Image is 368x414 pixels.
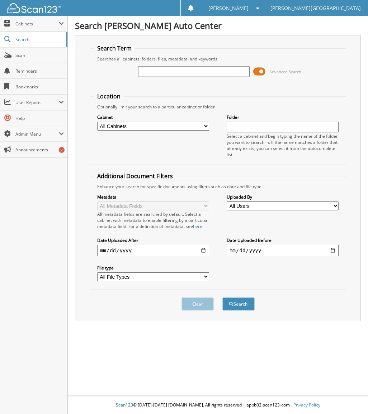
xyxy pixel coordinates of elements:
div: Enhance your search for specific documents using filters such as date and file type. [94,184,342,190]
label: Date Uploaded Before [227,237,339,243]
legend: Location [94,92,124,100]
span: Admin Menu [15,131,59,137]
a: Privacy Policy [293,402,320,408]
label: File type [97,265,209,271]
label: Cabinet [97,114,209,120]
span: [PERSON_NAME] [208,6,249,10]
a: here [193,223,202,229]
img: scan123-logo-white.svg [7,3,61,13]
div: Optionally limit your search to a particular cabinet or folder [94,104,342,110]
label: Date Uploaded After [97,237,209,243]
legend: Additional Document Filters [94,172,176,180]
span: Advanced Search [269,69,301,74]
label: Metadata [97,194,209,200]
button: Clear [181,297,214,311]
span: Search [15,36,63,43]
label: Folder [227,114,339,120]
label: Uploaded By [227,194,339,200]
div: Select a cabinet and begin typing the name of the folder you want to search in. If the name match... [227,133,339,157]
div: 2 [59,147,65,153]
span: Help [15,115,64,121]
span: Reminders [15,68,64,74]
span: Cabinets [15,21,59,27]
span: Announcements [15,147,64,153]
input: end [227,245,339,256]
div: All metadata fields are searched by default. Select a cabinet with metadata to enable filtering b... [97,211,209,229]
span: User Reports [15,99,59,106]
span: Scan123 [116,402,133,408]
input: start [97,245,209,256]
h1: Search [PERSON_NAME] Auto Center [75,20,361,31]
div: Searches all cabinets, folders, files, metadata, and keywords [94,56,342,62]
legend: Search Term [94,44,135,52]
span: Scan [15,52,64,58]
button: Search [222,297,255,311]
div: © [DATE]-[DATE] [DOMAIN_NAME]. All rights reserved | appb02-scan123-com | [68,396,368,414]
span: Bookmarks [15,84,64,90]
span: [PERSON_NAME][GEOGRAPHIC_DATA] [270,6,361,10]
